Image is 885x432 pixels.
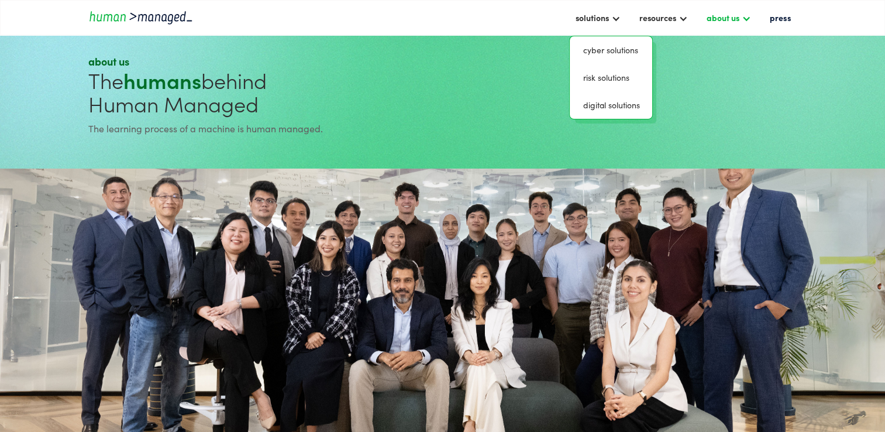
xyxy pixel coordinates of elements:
[639,11,676,25] div: resources
[88,121,438,135] div: The learning process of a machine is human managed.
[633,8,693,28] div: resources
[88,9,194,25] a: home
[574,96,648,114] a: digital solutions
[88,68,438,115] h1: The behind Human Managed
[569,8,626,28] div: solutions
[706,11,739,25] div: about us
[574,41,648,59] a: Cyber solutions
[88,54,438,68] div: about us
[575,11,608,25] div: solutions
[123,65,201,95] strong: humans
[574,68,648,87] a: risk solutions
[700,8,756,28] div: about us
[763,8,796,28] a: press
